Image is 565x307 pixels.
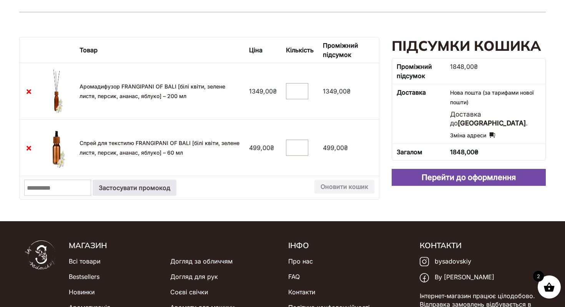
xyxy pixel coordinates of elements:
[450,63,478,70] bdi: 1848,00
[288,284,315,300] a: Контакти
[392,143,446,160] th: Загалом
[249,87,277,95] bdi: 1349,00
[69,254,100,269] a: Всі товари
[170,284,208,300] a: Соєві свічки
[270,144,274,152] span: ₴
[281,37,318,63] th: Кількість
[318,37,379,63] th: Проміжний підсумок
[347,87,351,95] span: ₴
[450,89,534,105] span: Нова пошта (за тарифами нової пошти)
[288,269,300,284] a: FAQ
[93,180,176,196] button: Застосувати промокод
[392,37,546,55] h2: Підсумки кошика
[323,144,348,152] bdi: 499,00
[69,240,277,250] h5: Магазин
[420,254,471,270] a: bysadovskiy
[323,87,351,95] bdi: 1349,00
[288,254,313,269] a: Про нас
[244,37,281,63] th: Ціна
[286,83,308,99] input: Кількість товару
[80,83,225,99] a: Аромадифузор FRANGIPANI OF BALI [білі квіти, зелене листя, персик, ананас, яблуко] – 200 мл
[24,143,33,152] a: Видалити Спрей для текстилю FRANGIPANI OF BALI [білі квіти, зелене листя, персик, ананас, яблуко]...
[533,271,544,282] span: 2
[474,148,479,156] span: ₴
[420,269,494,285] a: By [PERSON_NAME]
[392,169,546,186] a: Перейти до оформлення
[344,144,348,152] span: ₴
[458,119,526,127] strong: [GEOGRAPHIC_DATA]
[69,284,95,300] a: Новинки
[286,140,308,156] input: Кількість товару
[80,140,239,156] a: Спрей для текстилю FRANGIPANI OF BALI [білі квіти, зелене листя, персик, ананас, яблуко] – 60 мл
[75,37,244,63] th: Товар
[420,240,540,250] h5: Контакти
[392,84,446,144] th: Доставка
[273,87,277,95] span: ₴
[69,269,100,284] a: Bestsellers
[450,110,541,128] p: Доставка до .
[170,269,218,284] a: Догляд для рук
[450,131,495,140] a: Зміна адреси
[450,148,479,156] bdi: 1848,00
[474,63,478,70] span: ₴
[24,87,33,96] a: Видалити Аромадифузор FRANGIPANI OF BALI [білі квіти, зелене листя, персик, ананас, яблуко] - 200...
[392,58,446,84] th: Проміжний підсумок
[170,254,233,269] a: Догляд за обличчям
[249,144,274,152] bdi: 499,00
[288,240,409,250] h5: Інфо
[314,180,374,194] button: Оновити кошик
